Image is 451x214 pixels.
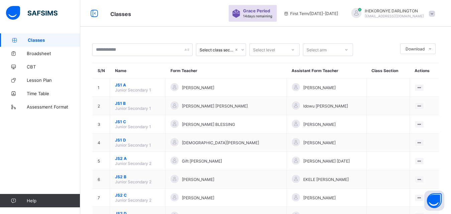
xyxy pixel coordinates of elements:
[93,63,110,78] th: S/N
[28,37,80,43] span: Classes
[93,170,110,189] td: 6
[410,63,439,78] th: Actions
[182,159,222,164] span: Gift [PERSON_NAME]
[115,124,151,129] span: Junior Secondary 1
[27,77,80,83] span: Lesson Plan
[287,63,366,78] th: Assistant Form Teacher
[27,198,80,203] span: Help
[93,78,110,97] td: 1
[365,8,424,13] span: IHEKORONYE DARLINGTON
[182,122,235,127] span: [PERSON_NAME] BLESSING
[303,195,336,200] span: [PERSON_NAME]
[93,134,110,152] td: 4
[115,198,151,203] span: Junior Secondary 2
[115,87,151,92] span: Junior Secondary 1
[27,104,80,110] span: Assessment Format
[303,140,336,145] span: [PERSON_NAME]
[303,177,349,182] span: EKELE [PERSON_NAME]
[365,14,424,18] span: [EMAIL_ADDRESS][DOMAIN_NAME]
[307,43,327,56] div: Select arm
[182,140,259,145] span: [DEMOGRAPHIC_DATA][PERSON_NAME]
[182,103,248,109] span: [PERSON_NAME] [PERSON_NAME]
[232,9,240,18] img: sticker-purple.71386a28dfed39d6af7621340158ba97.svg
[27,91,80,96] span: Time Table
[6,6,58,20] img: safsims
[115,106,151,111] span: Junior Secondary 1
[243,8,270,13] span: Grace Period
[110,11,131,17] span: Classes
[115,179,151,184] span: Junior Secondary 2
[27,51,80,56] span: Broadsheet
[93,152,110,170] td: 5
[115,119,160,124] span: JS1 C
[182,85,214,90] span: [PERSON_NAME]
[110,63,165,78] th: Name
[243,14,272,18] span: 14 days remaining
[303,122,336,127] span: [PERSON_NAME]
[115,156,160,161] span: JS2 A
[93,189,110,207] td: 7
[93,115,110,134] td: 3
[115,174,160,179] span: JS2 B
[284,11,338,16] span: session/term information
[165,63,287,78] th: Form Teacher
[115,82,160,87] span: JS1 A
[303,159,350,164] span: [PERSON_NAME] [DATE]
[27,64,80,69] span: CBT
[115,193,160,198] span: JS2 C
[253,43,275,56] div: Select level
[303,85,336,90] span: [PERSON_NAME]
[303,103,348,109] span: Idowu [PERSON_NAME]
[345,8,438,19] div: IHEKORONYEDARLINGTON
[115,138,160,143] span: JS1 D
[115,161,151,166] span: Junior Secondary 2
[93,97,110,115] td: 2
[406,46,425,51] span: Download
[115,143,151,148] span: Junior Secondary 1
[182,195,214,200] span: [PERSON_NAME]
[366,63,410,78] th: Class Section
[115,101,160,106] span: JS1 B
[424,191,444,211] button: Open asap
[182,177,214,182] span: [PERSON_NAME]
[200,47,234,52] div: Select class section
